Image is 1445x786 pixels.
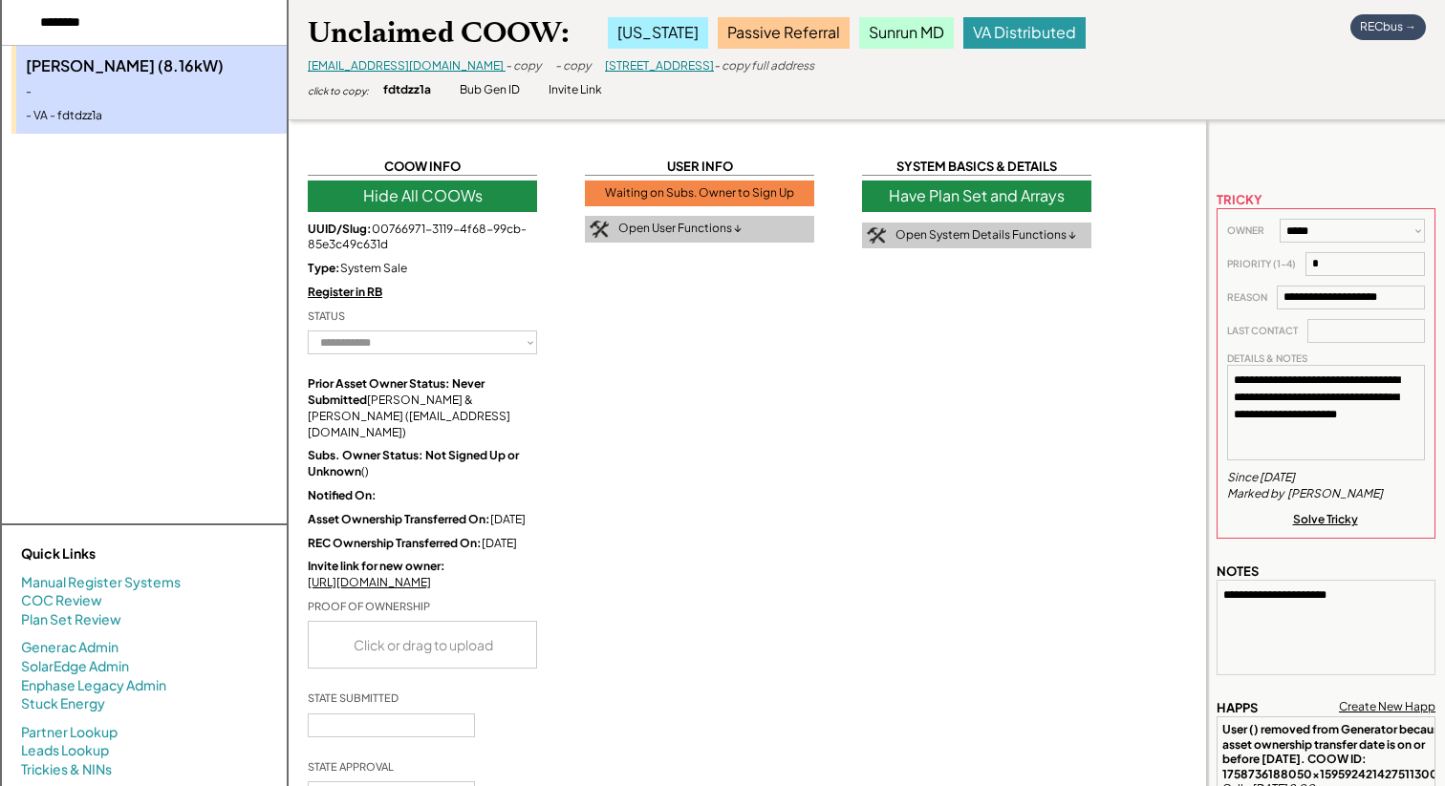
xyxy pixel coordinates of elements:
[1217,563,1259,580] div: NOTES
[308,261,537,277] div: System Sale
[718,17,850,48] div: Passive Referral
[1227,325,1298,337] div: LAST CONTACT
[21,610,121,629] a: Plan Set Review
[308,759,394,774] div: STATE APPROVAL
[308,58,504,73] a: [EMAIL_ADDRESS][DOMAIN_NAME]
[862,158,1091,176] div: SYSTEM BASICS & DETAILS
[21,591,102,610] a: COC Review
[555,58,591,74] div: - copy
[605,58,714,73] a: [STREET_ADDRESS]
[867,227,886,244] img: tool-icon.png
[585,181,814,206] div: Waiting on Subs. Owner to Sign Up
[308,222,372,236] strong: UUID/Slug:
[308,376,486,407] strong: Prior Asset Owner Status: Never Submitted
[1217,191,1262,208] div: TRICKY
[308,536,537,552] div: [DATE]
[590,221,609,238] img: tool-icon.png
[308,512,537,528] div: [DATE]
[1217,699,1258,716] div: HAPPS
[21,544,212,563] div: Quick Links
[308,599,430,613] div: PROOF OF OWNERSHIP
[308,488,377,502] strong: Notified On:
[308,261,340,275] strong: Type:
[26,108,277,124] div: - VA - fdtdzz1a
[1293,512,1360,528] div: Solve Tricky
[460,82,520,98] div: Bub Gen ID
[1227,486,1385,502] div: Marked by [PERSON_NAME]
[26,84,277,100] div: -
[21,694,105,713] a: Stuck Energy
[308,14,570,52] div: Unclaimed COOW:
[308,308,345,323] div: STATUS
[1227,291,1267,304] div: REASON
[1227,258,1296,270] div: PRIORITY (1-4)
[963,17,1086,48] div: VA Distributed
[308,84,369,97] div: click to copy:
[308,559,445,573] strong: Invite link for new owner:
[309,622,538,668] div: Click or drag to upload
[714,58,814,74] div: - copy full address
[21,741,109,760] a: Leads Lookup
[1227,352,1307,365] div: DETAILS & NOTES
[506,58,541,74] div: - copy
[1227,470,1295,486] div: Since [DATE]
[1350,14,1426,40] div: RECbus →
[308,575,431,589] u: [URL][DOMAIN_NAME]
[308,448,537,480] div: ()
[383,82,431,98] div: fdtdzz1a
[308,376,537,440] div: [PERSON_NAME] & [PERSON_NAME] ([EMAIL_ADDRESS][DOMAIN_NAME])
[21,657,129,676] a: SolarEdge Admin
[895,227,1076,244] div: Open System Details Functions ↓
[618,221,742,237] div: Open User Functions ↓
[308,512,490,526] strong: Asset Ownership Transferred On:
[21,638,119,657] a: Generac Admin
[862,181,1091,211] div: Have Plan Set and Arrays
[308,158,537,176] div: COOW INFO
[1227,224,1270,237] div: OWNER
[308,448,521,478] strong: Subs. Owner Status: Not Signed Up or Unknown
[585,158,814,176] div: USER INFO
[859,17,954,48] div: Sunrun MD
[608,17,708,48] div: [US_STATE]
[26,55,277,76] div: [PERSON_NAME] (8.16kW)
[21,573,181,592] a: Manual Register Systems
[308,181,537,211] div: Hide All COOWs
[21,676,166,695] a: Enphase Legacy Admin
[308,222,537,254] div: 00766971-3119-4f68-99cb-85e3c49c631d
[1339,699,1435,715] div: Create New Happ
[308,690,399,705] div: STATE SUBMITTED
[21,723,118,742] a: Partner Lookup
[308,536,482,550] strong: REC Ownership Transferred On:
[308,285,382,299] u: Register in RB
[21,760,112,779] a: Trickies & NINs
[549,82,602,98] div: Invite Link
